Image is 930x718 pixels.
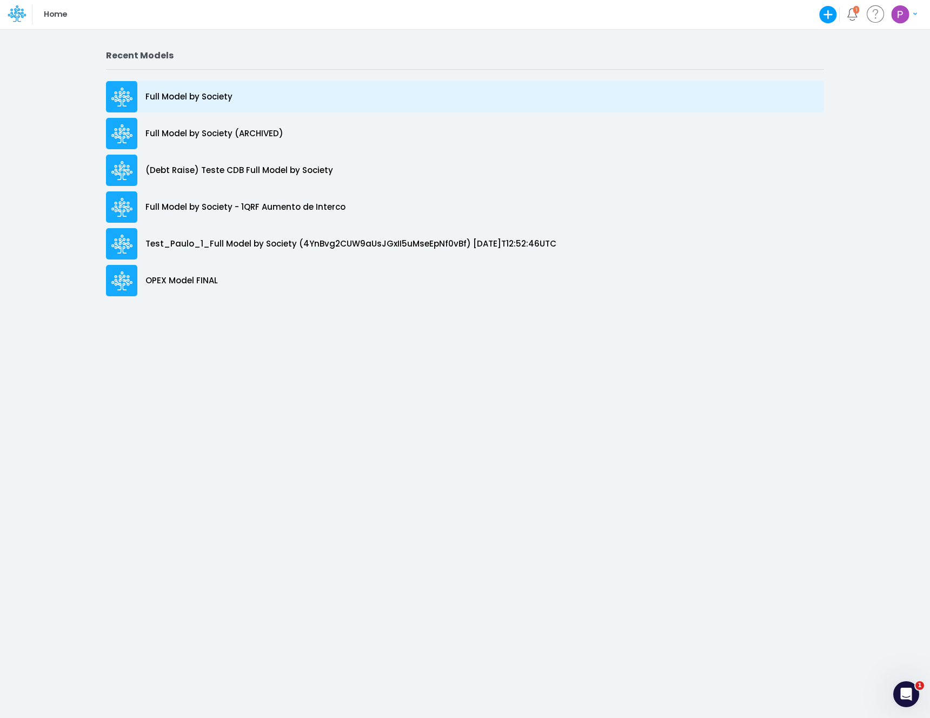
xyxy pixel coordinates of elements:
[846,8,859,21] a: Notifications
[106,78,824,115] a: Full Model by Society
[44,9,67,21] p: Home
[893,681,919,707] iframe: Intercom live chat
[145,164,333,177] p: (Debt Raise) Teste CDB Full Model by Society
[106,225,824,262] a: Test_Paulo_1_Full Model by Society (4YnBvg2CUW9aUsJGxII5uMseEpNf0vBf) [DATE]T12:52:46UTC
[145,91,232,103] p: Full Model by Society
[106,50,824,61] h2: Recent Models
[915,681,924,690] span: 1
[145,201,346,214] p: Full Model by Society - 1QRF Aumento de Interco
[106,152,824,189] a: (Debt Raise) Teste CDB Full Model by Society
[106,189,824,225] a: Full Model by Society - 1QRF Aumento de Interco
[106,115,824,152] a: Full Model by Society (ARCHIVED)
[106,262,824,299] a: OPEX Model FINAL
[855,7,858,12] div: 1 unread items
[145,275,218,287] p: OPEX Model FINAL
[145,128,283,140] p: Full Model by Society (ARCHIVED)
[145,238,556,250] p: Test_Paulo_1_Full Model by Society (4YnBvg2CUW9aUsJGxII5uMseEpNf0vBf) [DATE]T12:52:46UTC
